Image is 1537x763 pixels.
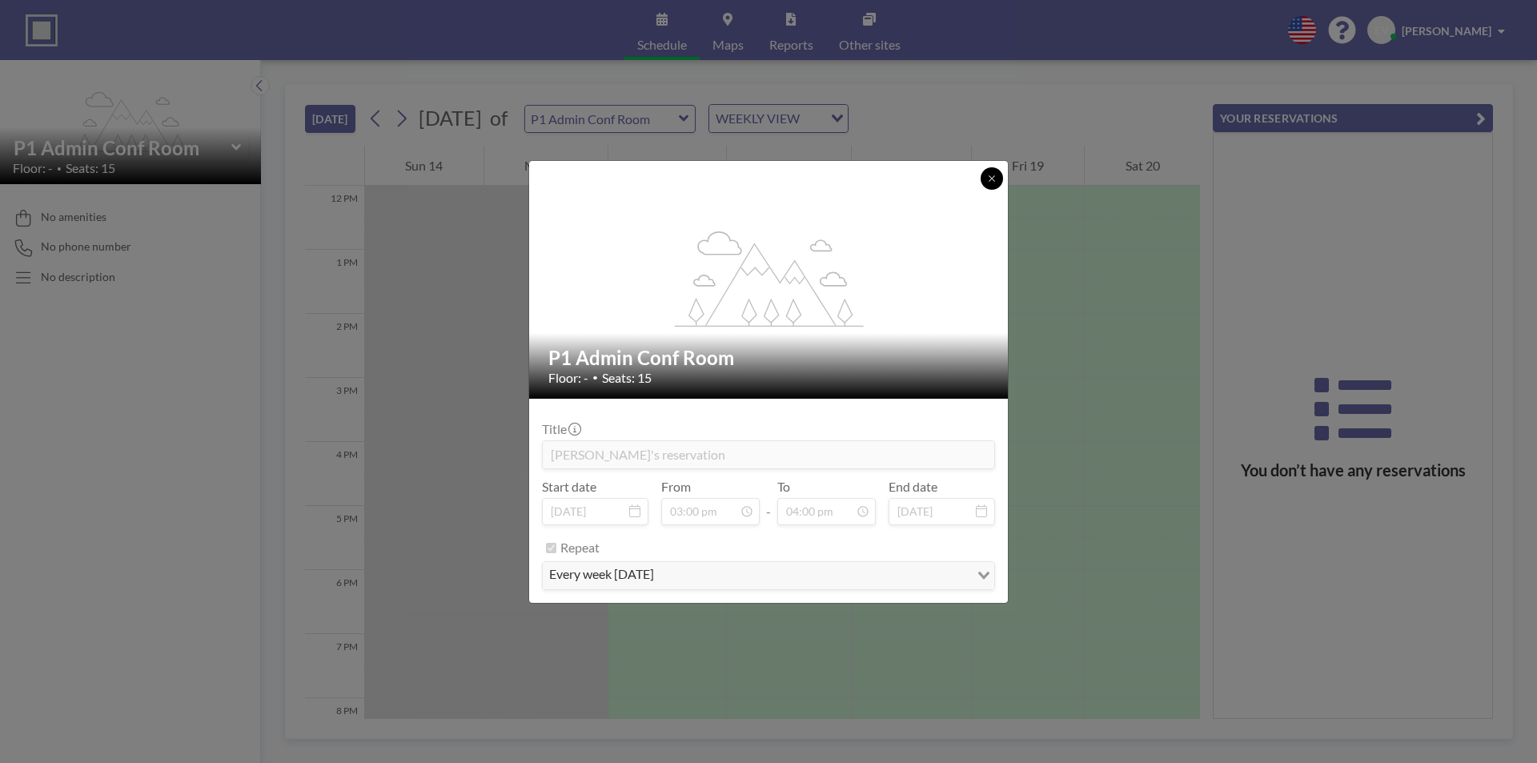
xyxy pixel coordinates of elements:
g: flex-grow: 1.2; [675,230,864,326]
span: - [766,484,771,520]
label: From [661,479,691,495]
label: To [777,479,790,495]
input: (No title) [543,441,994,468]
h2: P1 Admin Conf Room [548,346,990,370]
div: Search for option [543,562,994,589]
label: End date [889,479,937,495]
label: Title [542,421,580,437]
label: Repeat [560,540,600,556]
span: Seats: 15 [602,370,652,386]
label: Start date [542,479,596,495]
span: Floor: - [548,370,588,386]
input: Search for option [659,565,968,586]
span: • [592,371,598,384]
span: every week [DATE] [546,565,657,586]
